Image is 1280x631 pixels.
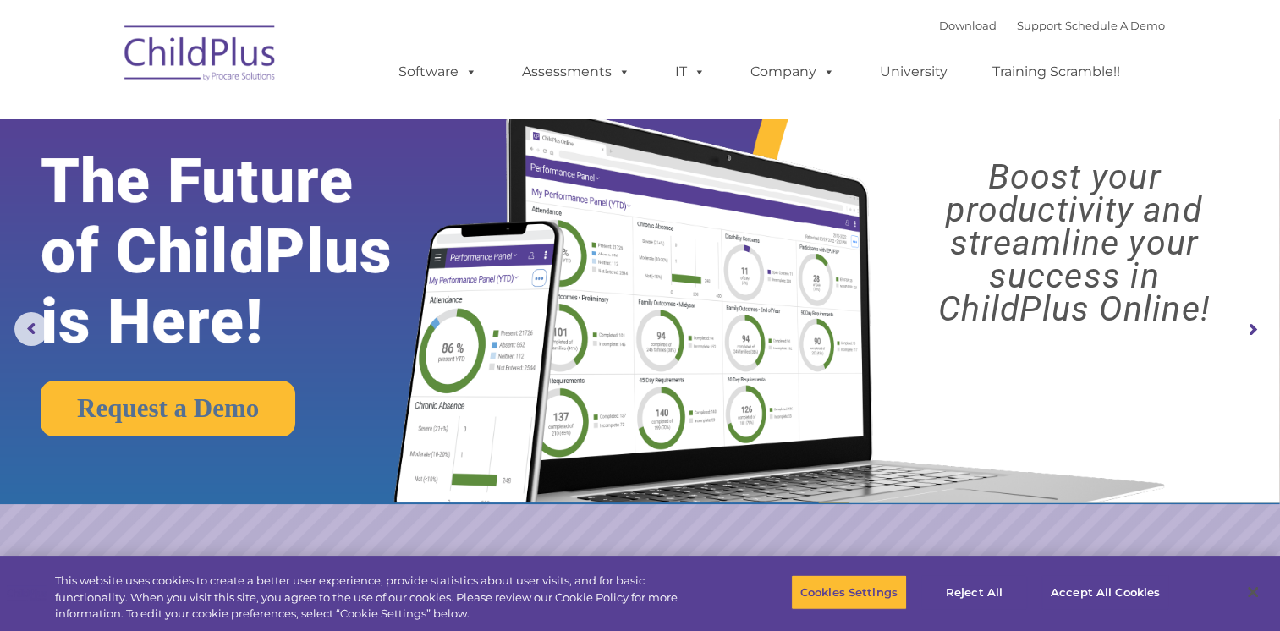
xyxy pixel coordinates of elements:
[382,55,494,89] a: Software
[975,55,1137,89] a: Training Scramble!!
[1041,574,1169,610] button: Accept All Cookies
[505,55,647,89] a: Assessments
[863,55,964,89] a: University
[55,573,704,623] div: This website uses cookies to create a better user experience, provide statistics about user visit...
[939,19,997,32] a: Download
[41,146,449,357] rs-layer: The Future of ChildPlus is Here!
[1017,19,1062,32] a: Support
[1065,19,1165,32] a: Schedule A Demo
[235,112,287,124] span: Last name
[884,161,1264,326] rs-layer: Boost your productivity and streamline your success in ChildPlus Online!
[41,381,295,436] a: Request a Demo
[658,55,722,89] a: IT
[235,181,307,194] span: Phone number
[921,574,1027,610] button: Reject All
[939,19,1165,32] font: |
[1234,573,1272,611] button: Close
[791,574,907,610] button: Cookies Settings
[733,55,852,89] a: Company
[116,14,285,98] img: ChildPlus by Procare Solutions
